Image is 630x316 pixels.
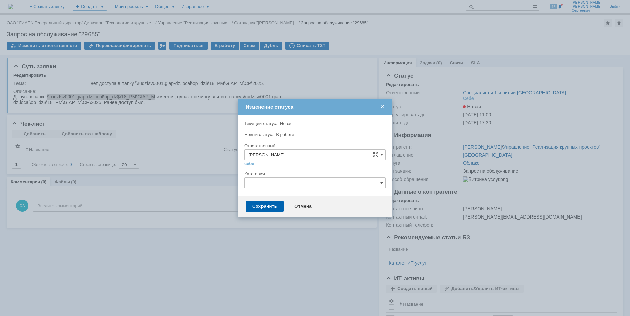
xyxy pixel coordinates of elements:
[276,132,294,137] span: В работе
[244,132,273,137] label: Новый статус:
[246,104,386,110] div: Изменение статуса
[244,161,254,166] a: себе
[280,121,293,126] span: Новая
[370,104,376,110] span: Свернуть (Ctrl + M)
[244,121,277,126] label: Текущий статус:
[373,152,378,157] span: Сложная форма
[244,144,384,148] div: Ответственный
[379,104,386,110] span: Закрыть
[244,172,384,176] div: Категория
